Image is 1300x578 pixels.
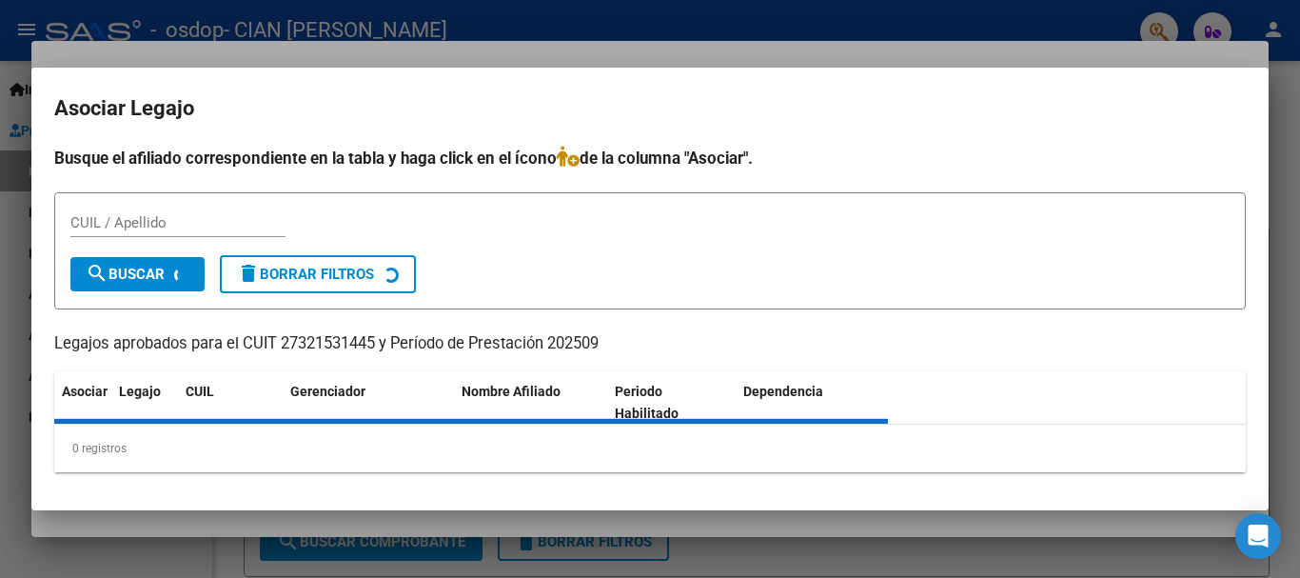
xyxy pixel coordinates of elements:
span: Periodo Habilitado [615,384,679,421]
datatable-header-cell: Periodo Habilitado [607,371,736,434]
span: Asociar [62,384,108,399]
button: Borrar Filtros [220,255,416,293]
div: Open Intercom Messenger [1235,513,1281,559]
datatable-header-cell: Nombre Afiliado [454,371,607,434]
span: Legajo [119,384,161,399]
datatable-header-cell: CUIL [178,371,283,434]
datatable-header-cell: Asociar [54,371,111,434]
span: Borrar Filtros [237,266,374,283]
h2: Asociar Legajo [54,90,1246,127]
mat-icon: delete [237,262,260,285]
button: Buscar [70,257,205,291]
datatable-header-cell: Legajo [111,371,178,434]
p: Legajos aprobados para el CUIT 27321531445 y Período de Prestación 202509 [54,332,1246,356]
span: Gerenciador [290,384,365,399]
datatable-header-cell: Gerenciador [283,371,454,434]
span: Nombre Afiliado [462,384,561,399]
h4: Busque el afiliado correspondiente en la tabla y haga click en el ícono de la columna "Asociar". [54,146,1246,170]
mat-icon: search [86,262,108,285]
span: CUIL [186,384,214,399]
datatable-header-cell: Dependencia [736,371,889,434]
div: 0 registros [54,425,1246,472]
span: Dependencia [743,384,823,399]
span: Buscar [86,266,165,283]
